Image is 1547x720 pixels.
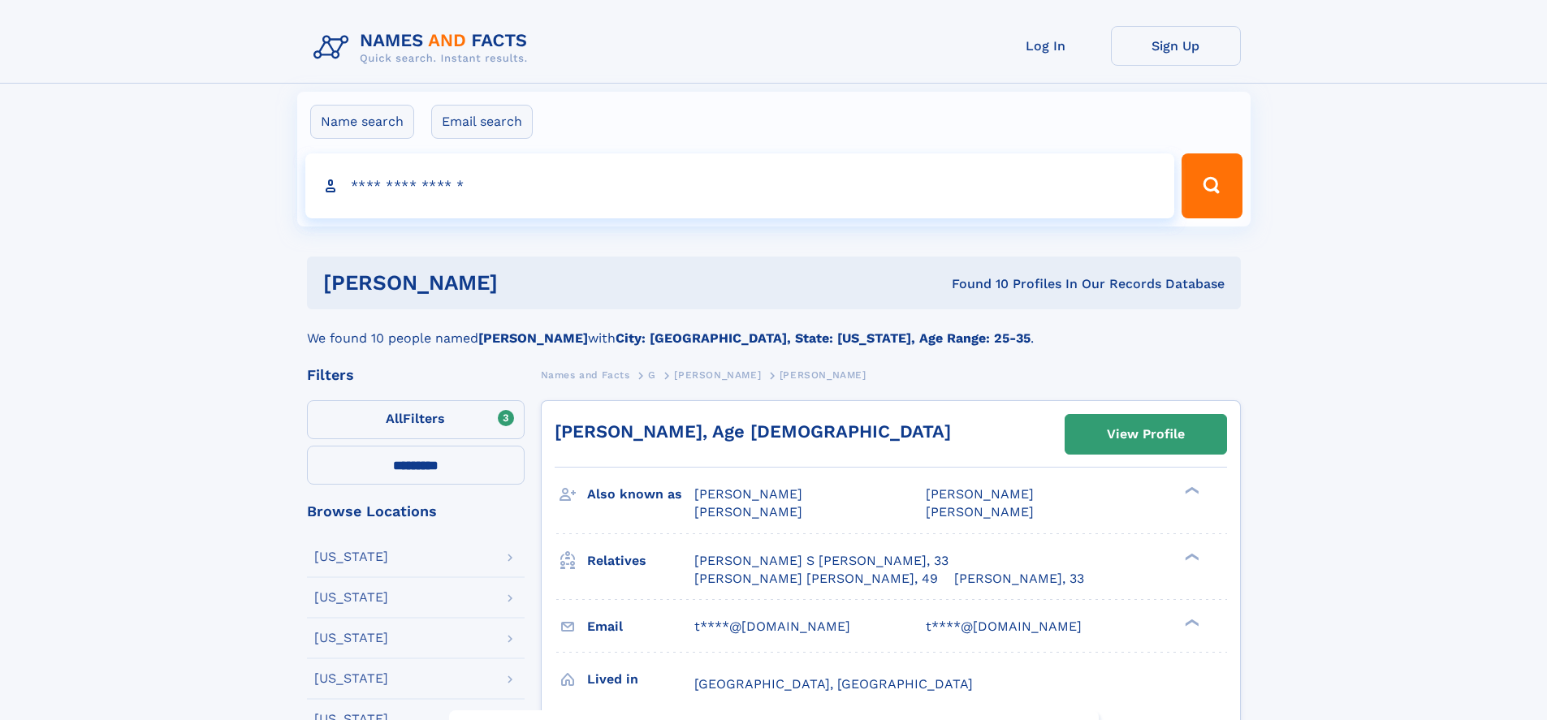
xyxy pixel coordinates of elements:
[1181,485,1200,496] div: ❯
[780,369,866,381] span: [PERSON_NAME]
[954,570,1084,588] a: [PERSON_NAME], 33
[674,364,761,385] a: [PERSON_NAME]
[616,330,1031,346] b: City: [GEOGRAPHIC_DATA], State: [US_STATE], Age Range: 25-35
[431,105,533,139] label: Email search
[694,486,802,502] span: [PERSON_NAME]
[305,153,1175,218] input: search input
[314,591,388,604] div: [US_STATE]
[694,504,802,520] span: [PERSON_NAME]
[307,504,525,519] div: Browse Locations
[981,26,1111,66] a: Log In
[307,368,525,382] div: Filters
[587,666,694,693] h3: Lived in
[314,550,388,563] div: [US_STATE]
[1181,551,1200,562] div: ❯
[587,481,694,508] h3: Also known as
[1181,617,1200,627] div: ❯
[555,421,951,442] a: [PERSON_NAME], Age [DEMOGRAPHIC_DATA]
[724,275,1225,293] div: Found 10 Profiles In Our Records Database
[674,369,761,381] span: [PERSON_NAME]
[648,364,656,385] a: G
[587,613,694,640] h3: Email
[310,105,414,139] label: Name search
[587,547,694,575] h3: Relatives
[694,570,938,588] a: [PERSON_NAME] [PERSON_NAME], 49
[1182,153,1242,218] button: Search Button
[926,504,1034,520] span: [PERSON_NAME]
[386,411,403,426] span: All
[541,364,630,385] a: Names and Facts
[694,676,973,692] span: [GEOGRAPHIC_DATA], [GEOGRAPHIC_DATA]
[1111,26,1241,66] a: Sign Up
[314,632,388,645] div: [US_STATE]
[926,486,1034,502] span: [PERSON_NAME]
[694,552,949,570] a: [PERSON_NAME] S [PERSON_NAME], 33
[1107,416,1185,453] div: View Profile
[307,309,1241,348] div: We found 10 people named with .
[307,26,541,70] img: Logo Names and Facts
[1065,415,1226,454] a: View Profile
[648,369,656,381] span: G
[478,330,588,346] b: [PERSON_NAME]
[314,672,388,685] div: [US_STATE]
[323,273,725,293] h1: [PERSON_NAME]
[307,400,525,439] label: Filters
